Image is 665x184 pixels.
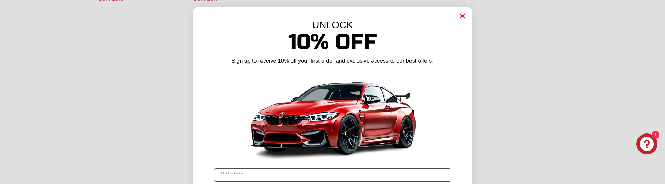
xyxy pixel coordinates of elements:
[312,20,353,30] span: UNLOCK
[214,168,451,182] input: YOUR EMAIL
[457,10,468,22] button: Close dialog
[231,58,433,64] span: Sign up to receive 10% off your first order and exclusive access to our best offers.
[634,133,659,156] inbox-online-store-chat: Shopify online store chat
[245,68,420,166] img: Banner showing BMW 4 Series Body kit
[288,29,377,55] span: 10% Off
